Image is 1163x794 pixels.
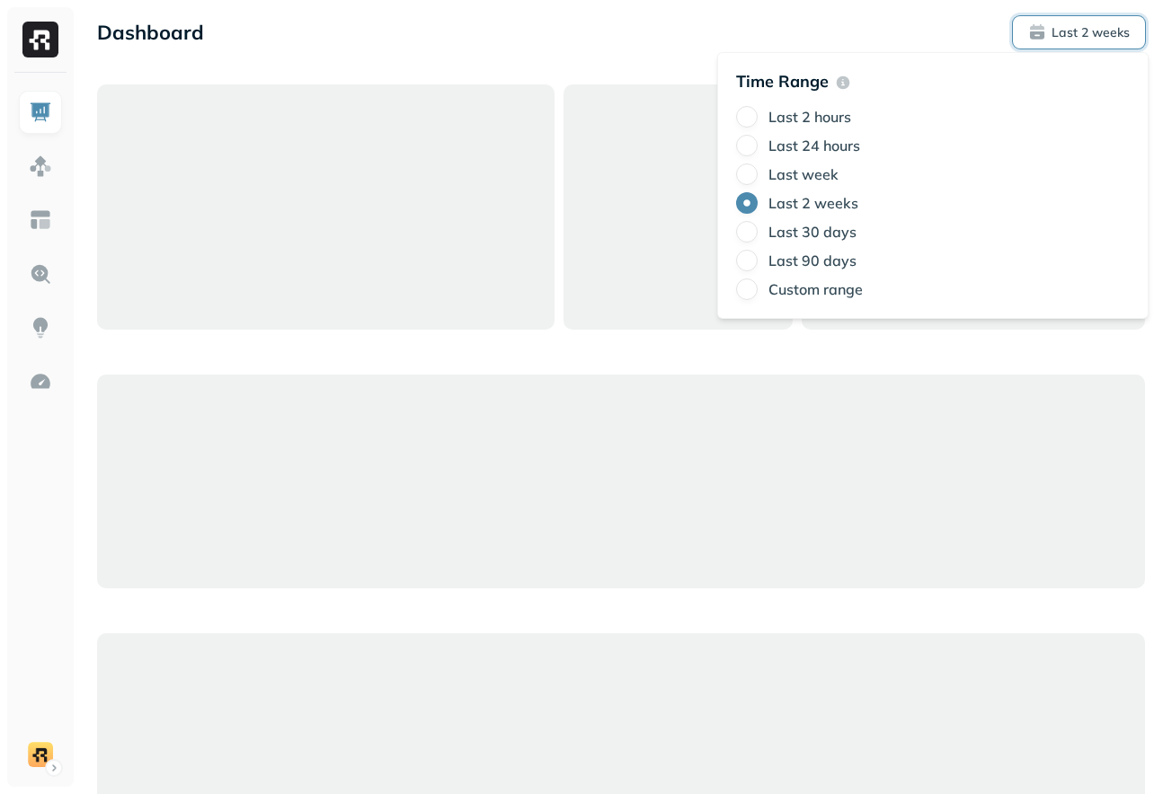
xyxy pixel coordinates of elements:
label: Custom range [768,280,863,298]
button: Last 2 weeks [1013,16,1145,49]
label: Last 30 days [768,223,857,241]
img: Query Explorer [29,262,52,286]
img: Optimization [29,370,52,393]
p: Dashboard [97,20,204,45]
img: Asset Explorer [29,208,52,232]
img: Assets [29,154,52,178]
label: Last 2 weeks [768,194,858,212]
img: Insights [29,316,52,340]
img: demo [28,742,53,767]
p: Last 2 weeks [1052,24,1130,41]
p: Time Range [736,71,829,92]
label: Last 90 days [768,251,857,269]
label: Last 2 hours [768,108,851,126]
img: Ryft [22,22,58,57]
label: Last 24 hours [768,137,860,154]
label: Last week [768,165,839,183]
img: Dashboard [29,101,52,124]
